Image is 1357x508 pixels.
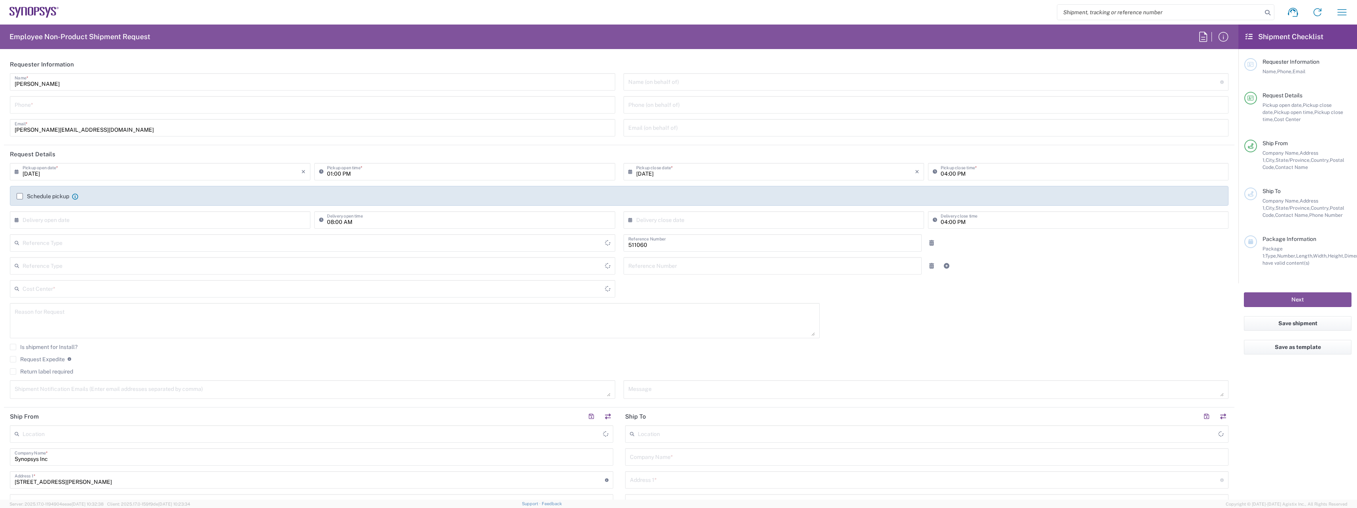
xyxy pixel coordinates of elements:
a: Add Reference [941,260,952,271]
button: Save shipment [1244,316,1351,331]
span: Contact Name, [1275,212,1309,218]
span: Copyright © [DATE]-[DATE] Agistix Inc., All Rights Reserved [1226,500,1348,508]
a: Remove Reference [926,260,937,271]
label: Schedule pickup [17,193,69,199]
h2: Request Details [10,150,55,158]
span: Client: 2025.17.0-159f9de [107,502,190,506]
label: Return label required [10,368,73,375]
span: Pickup open date, [1263,102,1303,108]
h2: Employee Non-Product Shipment Request [9,32,150,42]
span: Country, [1311,205,1330,211]
label: Is shipment for Install? [10,344,77,350]
span: Phone, [1277,68,1293,74]
span: Name, [1263,68,1277,74]
span: Contact Name [1275,164,1308,170]
a: Remove Reference [926,237,937,248]
span: Ship To [1263,188,1281,194]
span: Email [1293,68,1306,74]
button: Next [1244,292,1351,307]
span: Height, [1328,253,1344,259]
span: Ship From [1263,140,1288,146]
span: Type, [1265,253,1277,259]
h2: Ship To [625,413,646,421]
span: State/Province, [1276,157,1311,163]
i: × [915,165,919,178]
span: Request Details [1263,92,1302,99]
span: Country, [1311,157,1330,163]
span: Server: 2025.17.0-1194904eeae [9,502,104,506]
span: [DATE] 10:23:34 [158,502,190,506]
span: Package Information [1263,236,1316,242]
h2: Ship From [10,413,39,421]
h2: Shipment Checklist [1245,32,1323,42]
span: Phone Number [1309,212,1343,218]
span: Width, [1313,253,1328,259]
span: Requester Information [1263,59,1319,65]
span: State/Province, [1276,205,1311,211]
span: Number, [1277,253,1296,259]
label: Request Expedite [10,356,65,362]
a: Feedback [542,501,562,506]
i: × [301,165,306,178]
span: Length, [1296,253,1313,259]
h2: Requester Information [10,61,74,68]
span: City, [1266,205,1276,211]
span: Pickup open time, [1274,109,1314,115]
span: [DATE] 10:32:38 [72,502,104,506]
span: City, [1266,157,1276,163]
span: Company Name, [1263,198,1300,204]
span: Cost Center [1274,116,1301,122]
button: Save as template [1244,340,1351,354]
span: Company Name, [1263,150,1300,156]
a: Support [522,501,542,506]
span: Package 1: [1263,246,1283,259]
input: Shipment, tracking or reference number [1057,5,1262,20]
